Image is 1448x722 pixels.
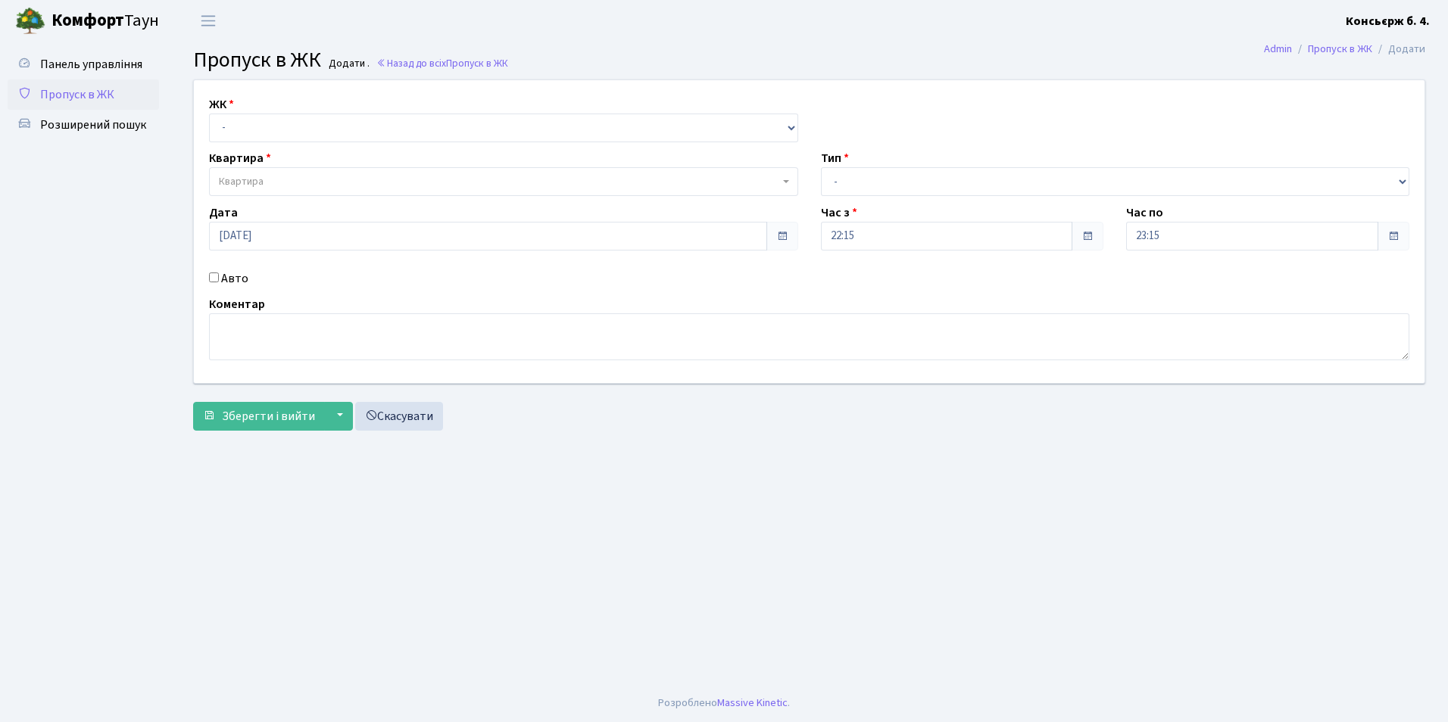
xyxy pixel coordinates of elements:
[189,8,227,33] button: Переключити навігацію
[219,174,264,189] span: Квартира
[51,8,124,33] b: Комфорт
[193,45,321,75] span: Пропуск в ЖК
[209,295,265,313] label: Коментар
[222,408,315,425] span: Зберегти і вийти
[8,110,159,140] a: Розширений пошук
[821,149,849,167] label: Тип
[15,6,45,36] img: logo.png
[40,56,142,73] span: Панель управління
[658,695,790,711] div: Розроблено .
[193,402,325,431] button: Зберегти і вийти
[8,49,159,79] a: Панель управління
[326,58,370,70] small: Додати .
[717,695,788,711] a: Massive Kinetic
[821,204,857,222] label: Час з
[40,117,146,133] span: Розширений пошук
[1346,12,1430,30] a: Консьєрж б. 4.
[40,86,114,103] span: Пропуск в ЖК
[1308,41,1372,57] a: Пропуск в ЖК
[221,269,248,288] label: Авто
[376,56,508,70] a: Назад до всіхПропуск в ЖК
[1346,13,1430,30] b: Консьєрж б. 4.
[355,402,443,431] a: Скасувати
[446,56,508,70] span: Пропуск в ЖК
[209,204,238,222] label: Дата
[1372,41,1425,58] li: Додати
[1241,33,1448,65] nav: breadcrumb
[51,8,159,34] span: Таун
[209,149,271,167] label: Квартира
[209,95,234,114] label: ЖК
[1264,41,1292,57] a: Admin
[1126,204,1163,222] label: Час по
[8,79,159,110] a: Пропуск в ЖК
